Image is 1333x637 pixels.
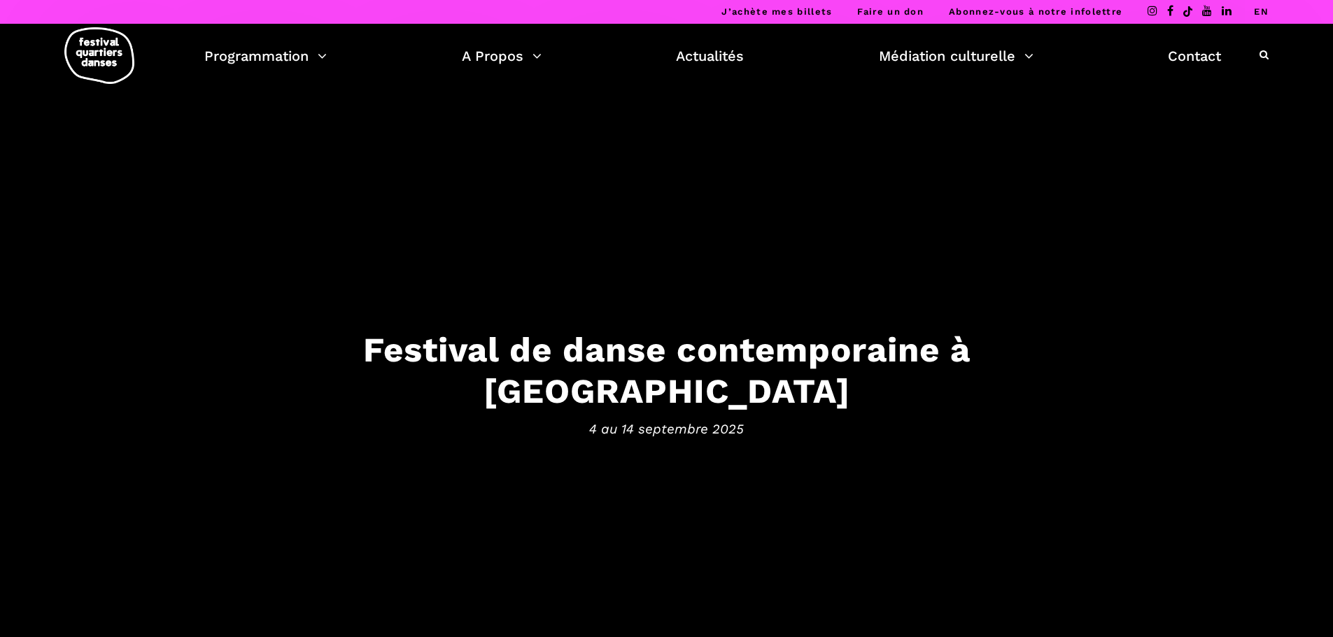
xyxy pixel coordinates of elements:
[462,44,542,68] a: A Propos
[879,44,1034,68] a: Médiation culturelle
[857,6,924,17] a: Faire un don
[1168,44,1221,68] a: Contact
[949,6,1122,17] a: Abonnez-vous à notre infolettre
[204,44,327,68] a: Programmation
[64,27,134,84] img: logo-fqd-med
[1254,6,1269,17] a: EN
[233,329,1101,412] h3: Festival de danse contemporaine à [GEOGRAPHIC_DATA]
[676,44,744,68] a: Actualités
[721,6,832,17] a: J’achète mes billets
[233,418,1101,439] span: 4 au 14 septembre 2025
